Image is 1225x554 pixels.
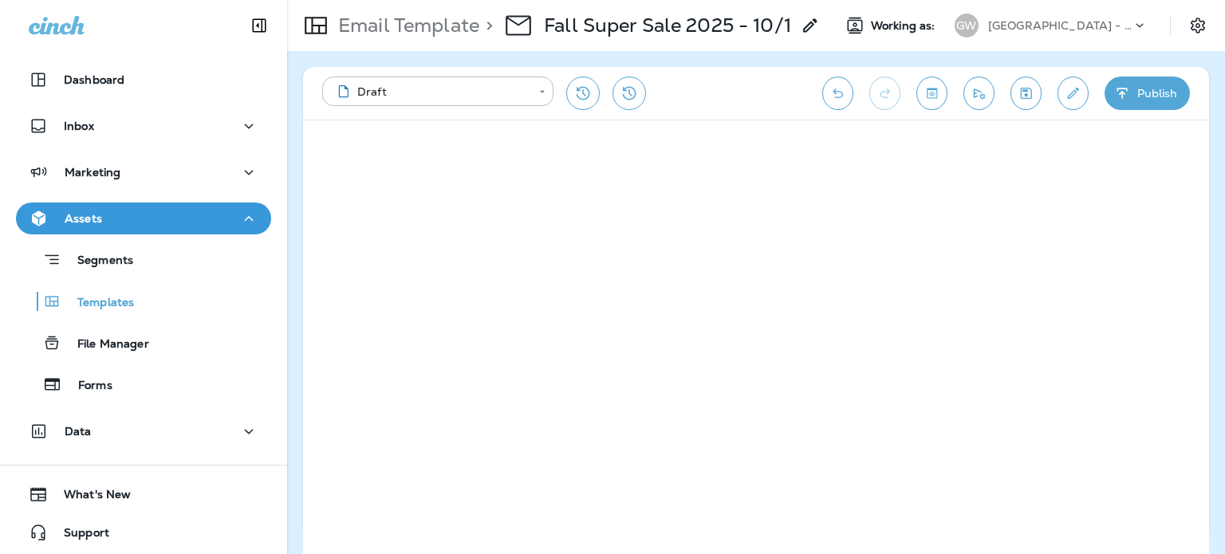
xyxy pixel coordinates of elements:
span: Support [48,526,109,545]
button: Inbox [16,110,271,142]
p: Fall Super Sale 2025 - 10/1 [544,14,791,37]
p: File Manager [61,337,149,352]
div: GW [955,14,979,37]
p: Segments [61,253,133,269]
button: Edit details [1058,77,1089,110]
button: Segments [16,242,271,277]
button: File Manager [16,326,271,360]
button: Templates [16,285,271,318]
p: Templates [61,296,134,311]
p: Email Template [332,14,479,37]
p: Inbox [64,120,94,132]
button: View Changelog [612,77,646,110]
button: Marketing [16,156,271,188]
p: > [479,14,493,37]
p: Forms [62,379,112,394]
span: What's New [48,488,131,507]
button: Settings [1184,11,1212,40]
p: [GEOGRAPHIC_DATA] - [GEOGRAPHIC_DATA] | [GEOGRAPHIC_DATA] | [PERSON_NAME] [988,19,1132,32]
button: Assets [16,202,271,234]
button: Collapse Sidebar [237,10,282,41]
button: Publish [1105,77,1190,110]
p: Marketing [65,166,120,179]
button: Support [16,517,271,548]
span: Working as: [871,19,939,33]
p: Dashboard [64,73,124,86]
p: Assets [65,212,102,225]
button: Send test email [963,77,995,110]
p: Data [65,425,92,438]
button: Data [16,415,271,447]
button: What's New [16,478,271,510]
button: Save [1010,77,1042,110]
button: Undo [822,77,853,110]
div: Draft [333,84,528,100]
button: Dashboard [16,64,271,96]
button: Toggle preview [916,77,947,110]
button: Forms [16,367,271,401]
button: Restore from previous version [566,77,600,110]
